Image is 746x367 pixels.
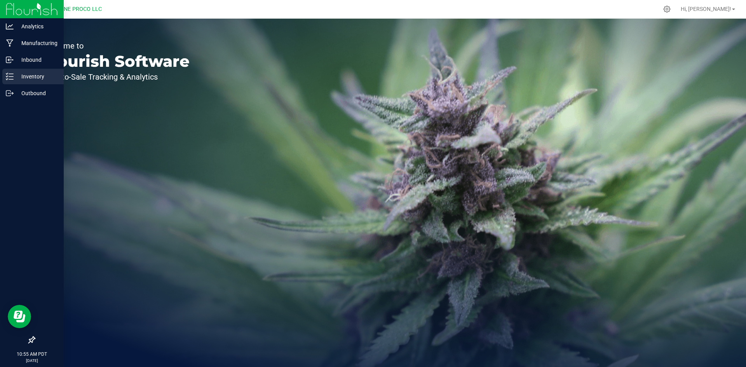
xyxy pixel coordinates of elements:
p: Analytics [14,22,60,31]
inline-svg: Outbound [6,89,14,97]
p: Inbound [14,55,60,64]
inline-svg: Manufacturing [6,39,14,47]
p: Outbound [14,89,60,98]
p: Seed-to-Sale Tracking & Analytics [42,73,190,81]
inline-svg: Analytics [6,23,14,30]
p: Manufacturing [14,38,60,48]
p: Welcome to [42,42,190,50]
p: 10:55 AM PDT [3,351,60,358]
iframe: Resource center [8,305,31,328]
span: Hi, [PERSON_NAME]! [681,6,731,12]
p: Flourish Software [42,54,190,69]
inline-svg: Inbound [6,56,14,64]
div: Manage settings [662,5,672,13]
p: Inventory [14,72,60,81]
span: DUNE PROCO LLC [57,6,102,12]
p: [DATE] [3,358,60,364]
inline-svg: Inventory [6,73,14,80]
